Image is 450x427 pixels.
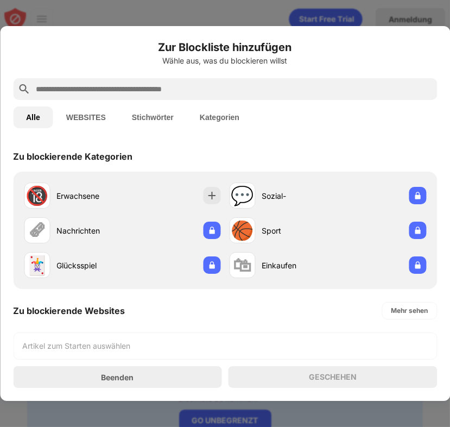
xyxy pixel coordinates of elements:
[56,225,122,236] div: Nachrichten
[26,185,48,207] div: 🔞
[13,39,437,55] h6: Zur Blockliste hinzufügen
[56,190,122,202] div: Erwachsene
[119,106,187,128] button: Stichwörter
[262,190,328,202] div: Sozial-
[53,106,119,128] button: WEBSITES
[262,225,328,236] div: Sport
[187,106,252,128] button: Kategorien
[28,219,46,242] div: 🗞
[13,305,125,316] div: Zu blockierende Websites
[13,106,53,128] button: Alle
[233,254,252,277] div: 🛍
[262,260,328,271] div: Einkaufen
[17,83,30,96] img: search.svg
[101,373,134,382] div: Beenden
[22,341,130,351] div: Artikel zum Starten auswählen
[231,185,254,207] div: 💬
[56,260,122,271] div: Glücksspiel
[13,151,132,162] div: Zu blockierende Kategorien
[309,373,357,381] div: GESCHEHEN
[391,305,428,316] div: Mehr sehen
[26,254,48,277] div: 🃏
[13,56,437,65] div: Wähle aus, was du blockieren willst
[231,219,254,242] div: 🏀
